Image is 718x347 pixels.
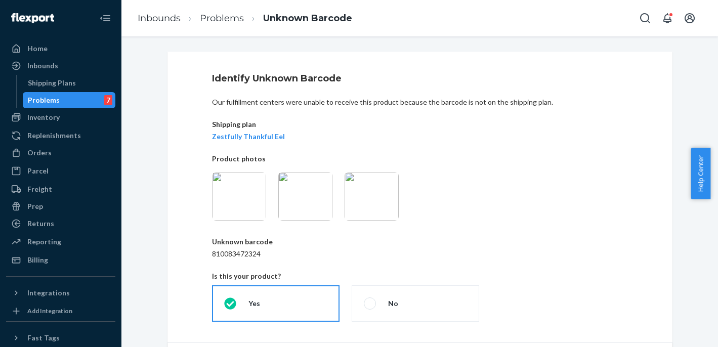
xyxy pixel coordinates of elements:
button: Help Center [691,148,710,199]
a: Shipping Plans [23,75,116,91]
a: Replenishments [6,127,115,144]
div: Shipping Plans [28,78,76,88]
div: Reporting [27,237,61,247]
h1: Identify Unknown Barcode [212,72,628,85]
button: Fast Tags [6,330,115,346]
button: Open Search Box [635,8,655,28]
div: Orders [27,148,52,158]
p: Product photos [212,154,628,164]
div: Inventory [27,112,60,122]
a: Freight [6,181,115,197]
button: Integrations [6,285,115,301]
img: Flexport logo [11,13,54,23]
a: Home [6,40,115,57]
div: Fast Tags [27,333,60,343]
div: Yes [248,298,260,309]
div: Replenishments [27,131,81,141]
a: Billing [6,252,115,268]
div: Add Integration [27,307,72,315]
img: bcc00b67-43d8-43ef-a304-753395759731.jpg [345,172,399,221]
a: Parcel [6,163,115,179]
p: 810083472324 [212,249,628,259]
a: Prep [6,198,115,214]
a: Orders [6,145,115,161]
p: Is this your product? [212,271,628,281]
a: Zestfully Thankful Eel [212,132,628,142]
a: Inbounds [6,58,115,74]
div: Prep [27,201,43,211]
div: No [388,298,398,309]
img: f3e88783-542e-43fc-a7f8-55eb0dc6a605.jpg [278,172,332,221]
div: Integrations [27,288,70,298]
a: Unknown Barcode [263,13,352,24]
a: Inventory [6,109,115,125]
div: Home [27,44,48,54]
button: Open account menu [680,8,700,28]
div: Parcel [27,166,49,176]
div: Problems [28,95,60,105]
p: Shipping plan [212,119,628,129]
ol: breadcrumbs [130,4,360,33]
div: Inbounds [27,61,58,71]
button: Open notifications [657,8,678,28]
a: Returns [6,215,115,232]
a: Problems [200,13,244,24]
div: Billing [27,255,48,265]
button: Close Navigation [95,8,115,28]
img: c2414f20-31c7-4107-97af-1959661c3cdf.jpg [212,172,266,221]
p: Our fulfillment centers were unable to receive this product because the barcode is not on the shi... [212,97,628,107]
div: 7 [104,95,112,105]
div: Freight [27,184,52,194]
a: Add Integration [6,305,115,317]
a: Reporting [6,234,115,250]
p: Unknown barcode [212,237,628,247]
a: Problems7 [23,92,116,108]
a: Inbounds [138,13,181,24]
div: Returns [27,219,54,229]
